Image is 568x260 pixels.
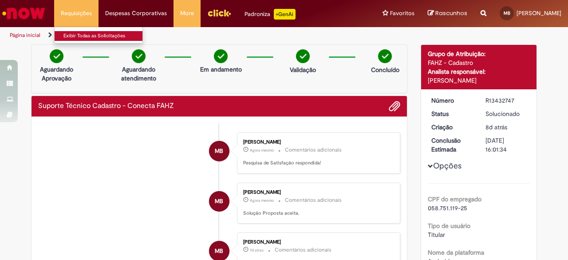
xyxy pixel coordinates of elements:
[425,136,479,154] dt: Conclusão Estimada
[485,123,527,132] div: 20/08/2025 14:35:31
[54,27,143,44] ul: Requisições
[200,65,242,74] p: Em andamento
[243,210,391,217] p: Solução Proposta aceita.
[389,100,400,112] button: Adicionar anexos
[250,148,274,153] span: Agora mesmo
[61,9,92,18] span: Requisições
[50,49,63,63] img: check-circle-green.png
[296,49,310,63] img: check-circle-green.png
[215,140,223,162] span: MB
[428,9,467,18] a: Rascunhos
[243,240,391,245] div: [PERSON_NAME]
[428,195,481,203] b: CPF do empregado
[285,146,342,154] small: Comentários adicionais
[7,27,372,44] ul: Trilhas de página
[428,204,467,212] span: 058.751.119-25
[250,248,264,253] span: 7d atrás
[425,96,479,105] dt: Número
[435,9,467,17] span: Rascunhos
[243,160,391,167] p: Pesquisa de Satisfação respondida!
[485,96,527,105] div: R13432747
[209,141,229,161] div: Maira Isabeli Bavato
[428,248,484,256] b: Nome da plataforma
[180,9,194,18] span: More
[485,123,507,131] span: 8d atrás
[285,196,342,204] small: Comentários adicionais
[38,102,174,110] h2: Suporte Técnico Cadastro - Conecta FAHZ Histórico de tíquete
[390,9,414,18] span: Favoritos
[250,248,264,253] time: 21/08/2025 11:08:54
[243,190,391,195] div: [PERSON_NAME]
[35,65,78,83] p: Aguardando Aprovação
[250,148,274,153] time: 27/08/2025 15:44:23
[274,9,296,20] p: +GenAi
[485,136,527,154] div: [DATE] 16:01:34
[378,49,392,63] img: check-circle-green.png
[290,65,316,74] p: Validação
[275,246,331,254] small: Comentários adicionais
[485,109,527,118] div: Solucionado
[215,191,223,212] span: MB
[117,65,160,83] p: Aguardando atendimento
[250,198,274,203] span: Agora mesmo
[1,4,47,22] img: ServiceNow
[250,198,274,203] time: 27/08/2025 15:44:07
[485,123,507,131] time: 20/08/2025 14:35:31
[10,32,40,39] a: Página inicial
[428,49,530,58] div: Grupo de Atribuição:
[428,231,445,239] span: Titular
[425,123,479,132] dt: Criação
[132,49,146,63] img: check-circle-green.png
[214,49,228,63] img: check-circle-green.png
[209,191,229,212] div: Maira Isabeli Bavato
[105,9,167,18] span: Despesas Corporativas
[243,140,391,145] div: [PERSON_NAME]
[428,58,530,67] div: FAHZ - Cadastro
[428,222,470,230] b: Tipo de usuário
[371,65,399,74] p: Concluído
[425,109,479,118] dt: Status
[428,76,530,85] div: [PERSON_NAME]
[55,31,152,41] a: Exibir Todas as Solicitações
[245,9,296,20] div: Padroniza
[428,67,530,76] div: Analista responsável:
[504,10,510,16] span: MB
[517,9,561,17] span: [PERSON_NAME]
[207,6,231,20] img: click_logo_yellow_360x200.png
